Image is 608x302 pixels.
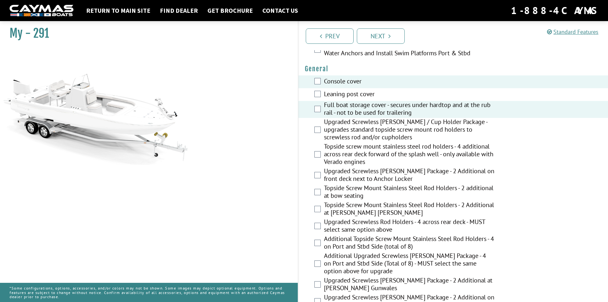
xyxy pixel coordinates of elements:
[324,218,494,235] label: Upgraded Screwless Rod Holders - 4 across rear deck - MUST select same option above
[306,28,354,44] a: Prev
[324,184,494,201] label: Topside Screw Mount Stainless Steel Rod Holders - 2 additional at bow seating
[547,28,598,35] a: Standard Features
[324,201,494,218] label: Topside Screw Mount Stainless Steel Rod Holders - 2 Additional at [PERSON_NAME] [PERSON_NAME]
[259,6,301,15] a: Contact Us
[10,26,282,41] h1: My - 291
[324,252,494,276] label: Additional Upgraded Screwless [PERSON_NAME] Package - 4 on Port and Stbd Side (Total of 8) - MUST...
[511,4,598,18] div: 1-888-4CAYMAS
[83,6,154,15] a: Return to main site
[305,65,602,73] h4: General
[324,167,494,184] label: Upgraded Screwless [PERSON_NAME] Package - 2 Additional on front deck next to Anchor Locker
[10,5,73,17] img: white-logo-c9c8dbefe5ff5ceceb0f0178aa75bf4bb51f6bca0971e226c86eb53dfe498488.png
[357,28,405,44] a: Next
[324,118,494,143] label: Upgraded Screwless [PERSON_NAME] / Cup Holder Package - upgrades standard topside screw mount rod...
[324,235,494,252] label: Additional Topside Screw Mount Stainless Steel Rod Holders - 4 on Port and Stbd Side (total of 8)
[204,6,256,15] a: Get Brochure
[324,90,494,99] label: Leaning post cover
[324,143,494,167] label: Topside screw mount stainless steel rod holders - 4 additional across rear deck forward of the sp...
[324,276,494,293] label: Upgraded Screwless [PERSON_NAME] Package - 2 Additional at [PERSON_NAME] Gunwales
[10,283,288,302] p: *Some configurations, options, accessories, and/or colors may not be shown. Some images may depic...
[157,6,201,15] a: Find Dealer
[324,77,494,87] label: Console cover
[324,101,494,118] label: Full boat storage cover - secures under hardtop and at the rub rail - not to be used for trailering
